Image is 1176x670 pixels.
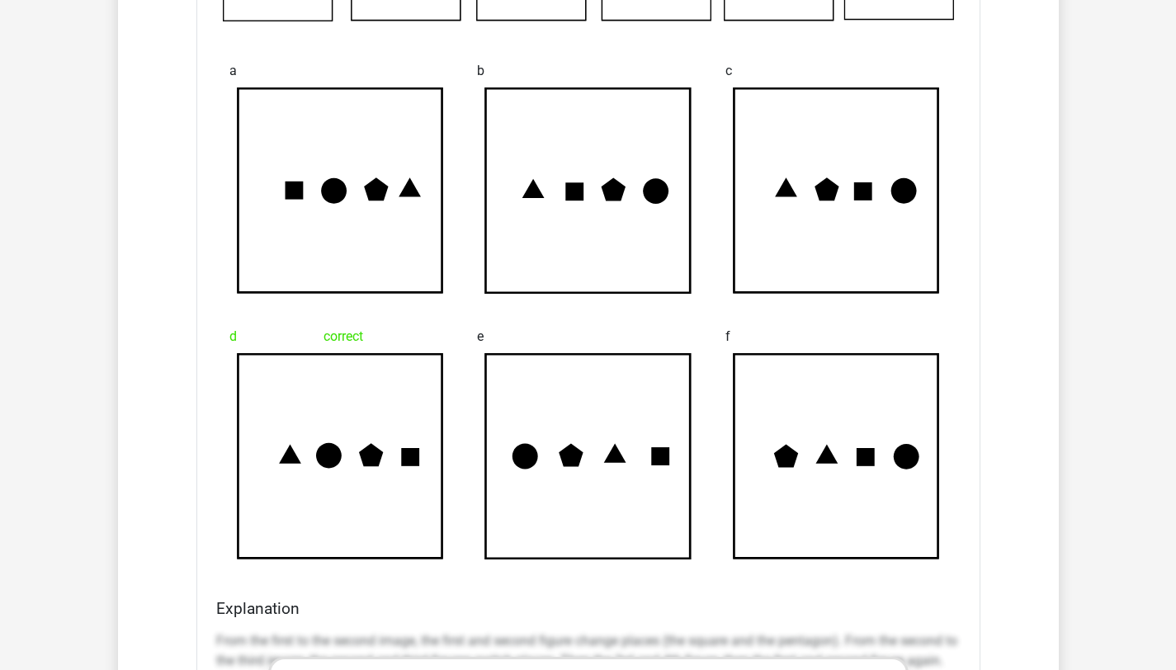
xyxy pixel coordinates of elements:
div: correct [229,320,451,353]
span: e [477,320,484,353]
h4: Explanation [216,599,961,618]
span: a [229,54,237,87]
span: f [725,320,730,353]
span: d [229,320,237,353]
span: c [725,54,732,87]
span: b [477,54,484,87]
